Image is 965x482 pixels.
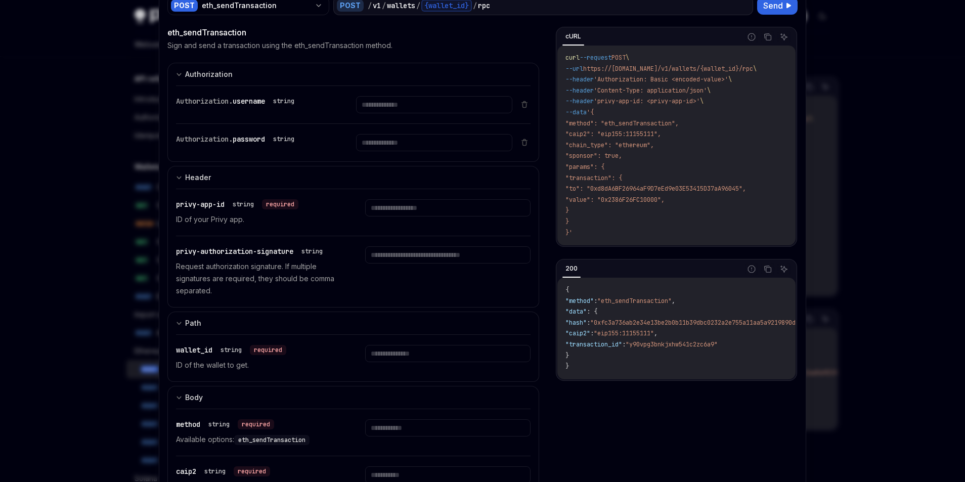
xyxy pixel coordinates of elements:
div: eth_sendTransaction [167,26,539,38]
span: "method" [565,297,594,305]
button: Ask AI [777,30,791,43]
div: / [382,1,386,11]
div: string [273,97,294,105]
span: } [565,362,569,370]
span: password [233,135,265,144]
div: Authorization [185,68,233,80]
button: expand input section [167,386,539,409]
button: Ask AI [777,262,791,276]
span: "transaction": { [565,174,622,182]
div: wallets [387,1,415,11]
div: 200 [562,262,581,275]
span: } [565,352,569,360]
div: cURL [562,30,584,42]
div: eth_sendTransaction [202,1,311,11]
span: "transaction_id" [565,340,622,348]
div: / [416,1,420,11]
div: rpc [478,1,490,11]
span: "0xfc3a736ab2e34e13be2b0b11b39dbc0232a2e755a11aa5a9219890d3b2c6c7d8" [590,319,831,327]
span: --header [565,86,594,95]
span: \ [728,75,732,83]
span: method [176,420,200,429]
span: "data" [565,308,587,316]
span: 'Content-Type: application/json' [594,86,707,95]
div: Authorization.username [176,96,298,106]
span: 'Authorization: Basic <encoded-value>' [594,75,728,83]
span: : { [587,308,597,316]
span: "to": "0xd8dA6BF26964aF9D7eEd9e03E53415D37aA96045", [565,185,746,193]
p: Available options: [176,433,341,446]
span: "value": "0x2386F26FC10000", [565,196,665,204]
span: { [565,286,569,294]
span: privy-authorization-signature [176,247,293,256]
span: eth_sendTransaction [238,436,305,444]
span: "eip155:11155111" [594,329,654,337]
div: Body [185,391,203,404]
span: --request [580,54,611,62]
button: expand input section [167,312,539,334]
div: method [176,419,274,429]
div: required [262,199,298,209]
span: username [233,97,265,106]
div: / [368,1,372,11]
span: '{ [587,108,594,116]
span: } [565,217,569,226]
div: required [238,419,274,429]
div: required [250,345,286,355]
div: v1 [373,1,381,11]
span: : [594,297,597,305]
span: https://[DOMAIN_NAME]/v1/wallets/{wallet_id}/rpc [583,65,753,73]
span: \ [753,65,757,73]
span: --data [565,108,587,116]
button: Copy the contents from the code block [761,30,774,43]
div: Path [185,317,201,329]
div: caip2 [176,466,270,476]
span: "caip2" [565,329,590,337]
span: "hash" [565,319,587,327]
span: "chain_type": "ethereum", [565,141,654,149]
div: required [234,466,270,476]
span: --header [565,75,594,83]
div: / [473,1,477,11]
span: POST [611,54,626,62]
span: Authorization. [176,97,233,106]
div: privy-authorization-signature [176,246,327,256]
span: , [654,329,657,337]
p: Sign and send a transaction using the eth_sendTransaction method. [167,40,392,51]
div: string [273,135,294,143]
span: "caip2": "eip155:11155111", [565,130,661,138]
span: \ [700,97,704,105]
p: ID of your Privy app. [176,213,341,226]
div: wallet_id [176,345,286,355]
span: "y90vpg3bnkjxhw541c2zc6a9" [626,340,718,348]
div: privy-app-id [176,199,298,209]
span: privy-app-id [176,200,225,209]
div: Authorization.password [176,134,298,144]
div: Header [185,171,211,184]
button: Report incorrect code [745,262,758,276]
span: , [672,297,675,305]
button: Report incorrect code [745,30,758,43]
button: expand input section [167,166,539,189]
span: \ [707,86,711,95]
span: }' [565,229,573,237]
div: string [208,420,230,428]
span: "method": "eth_sendTransaction", [565,119,679,127]
span: } [565,206,569,214]
div: string [221,346,242,354]
span: : [622,340,626,348]
div: string [204,467,226,475]
span: --header [565,97,594,105]
span: 'privy-app-id: <privy-app-id>' [594,97,700,105]
span: : [590,329,594,337]
span: "params": { [565,163,604,171]
div: string [233,200,254,208]
span: "sponsor": true, [565,152,622,160]
button: Copy the contents from the code block [761,262,774,276]
span: --url [565,65,583,73]
span: : [587,319,590,327]
p: ID of the wallet to get. [176,359,341,371]
div: string [301,247,323,255]
span: caip2 [176,467,196,476]
span: "eth_sendTransaction" [597,297,672,305]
